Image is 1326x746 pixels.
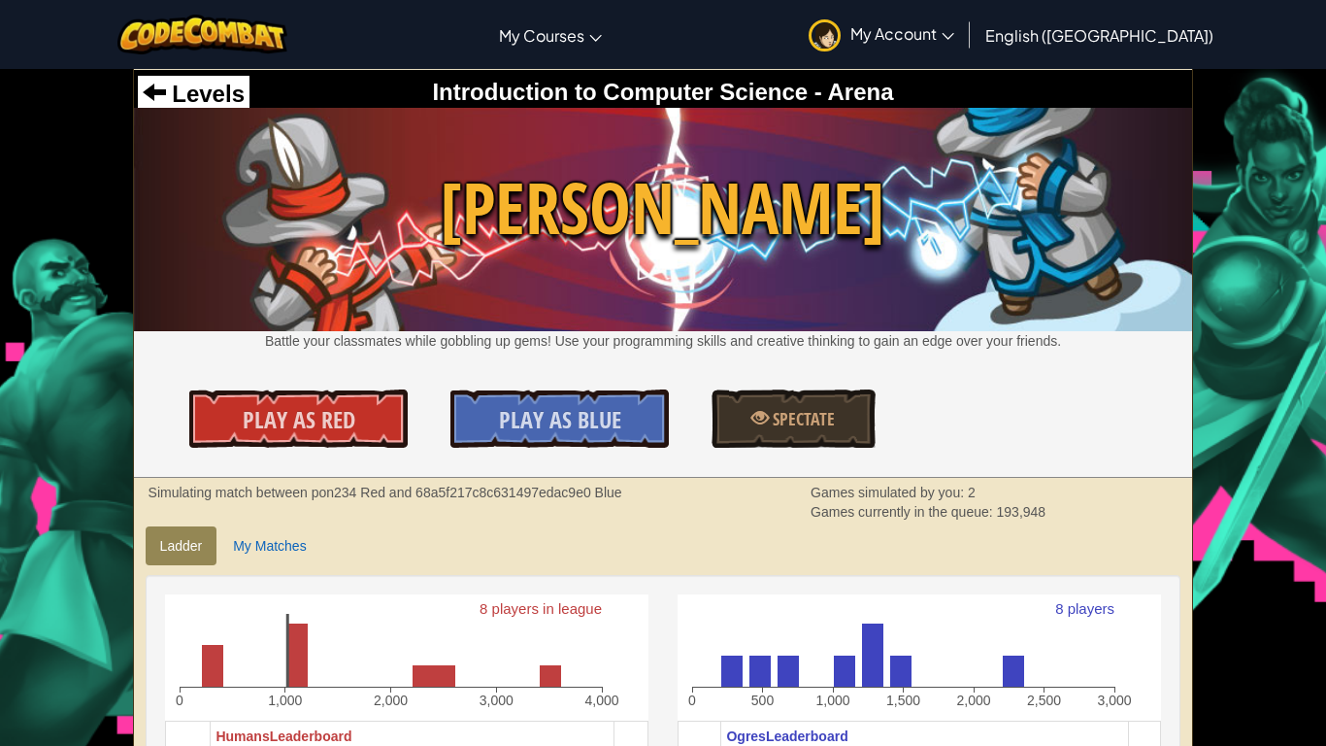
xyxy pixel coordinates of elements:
[809,19,841,51] img: avatar
[374,693,408,708] text: 2,000
[480,600,602,617] text: 8 players in league
[712,390,875,448] a: Spectate
[766,729,848,744] span: Leaderboard
[976,9,1223,61] a: English ([GEOGRAPHIC_DATA])
[726,729,765,744] span: Ogres
[1055,600,1114,617] text: 8 players
[489,9,612,61] a: My Courses
[811,504,996,520] span: Games currently in the queue:
[117,15,287,54] img: CodeCombat logo
[769,407,835,431] span: Spectate
[751,693,775,708] text: 500
[134,158,1193,258] span: [PERSON_NAME]
[146,526,217,565] a: Ladder
[968,485,976,500] span: 2
[688,693,696,708] text: 0
[134,108,1193,331] img: Wakka Maul
[1097,693,1131,708] text: 3,000
[985,25,1213,46] span: English ([GEOGRAPHIC_DATA])
[886,693,920,708] text: 1,500
[499,25,584,46] span: My Courses
[850,23,954,44] span: My Account
[134,331,1193,351] p: Battle your classmates while gobbling up gems! Use your programming skills and creative thinking ...
[149,485,622,500] strong: Simulating match between pon234 Red and 68a5f217c8c631497edac9e0 Blue
[499,404,621,435] span: Play As Blue
[956,693,990,708] text: 2,000
[799,4,964,65] a: My Account
[268,693,302,708] text: 1,000
[218,526,320,565] a: My Matches
[997,504,1046,520] span: 193,948
[479,693,513,708] text: 3,000
[808,79,893,105] span: - Arena
[143,81,245,107] a: Levels
[215,729,269,744] span: Humans
[815,693,849,708] text: 1,000
[243,404,355,435] span: Play As Red
[1027,693,1061,708] text: 2,500
[432,79,808,105] span: Introduction to Computer Science
[811,485,968,500] span: Games simulated by you:
[166,81,245,107] span: Levels
[270,729,352,744] span: Leaderboard
[584,693,618,708] text: 4,000
[176,693,183,708] text: 0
